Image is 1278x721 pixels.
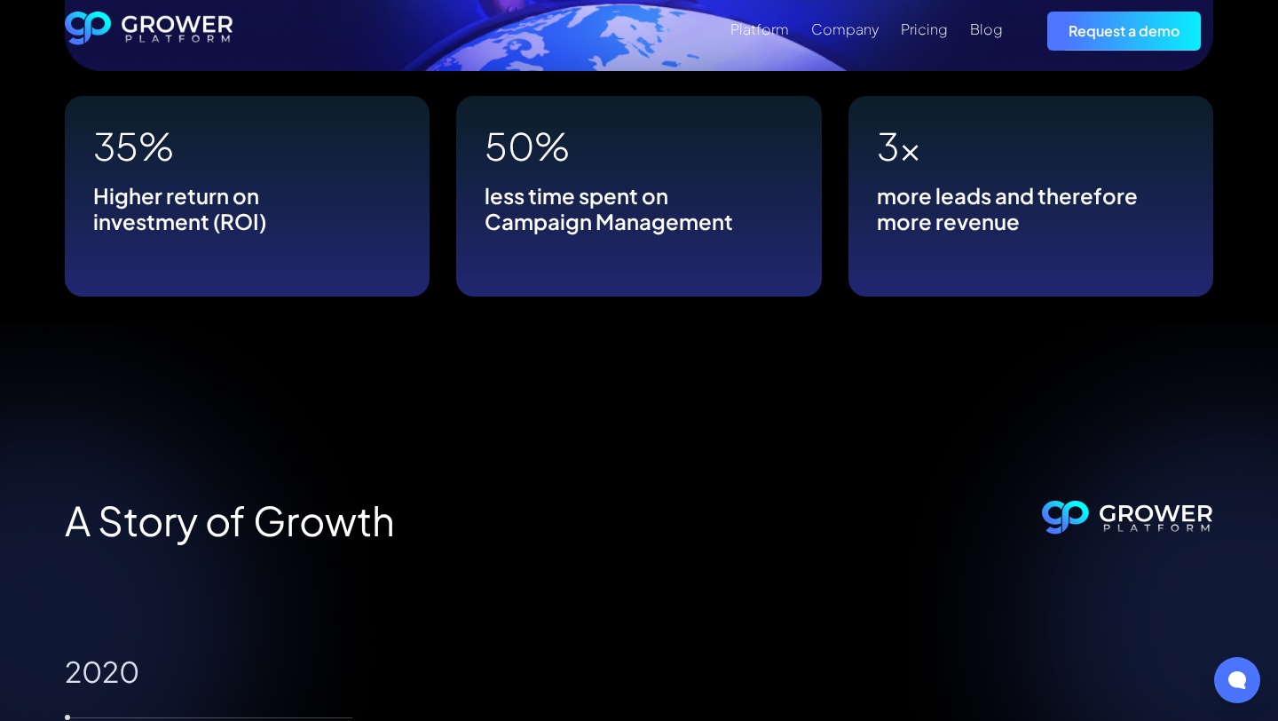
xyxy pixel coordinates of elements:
[93,108,174,183] div: 35%
[65,12,233,51] a: home
[730,20,789,37] div: Platform
[901,20,948,37] div: Pricing
[485,183,753,234] div: less time spent on Campaign Management
[65,496,395,544] h2: A Story of Growth
[1047,12,1201,50] a: Request a demo
[811,20,879,37] div: Company
[970,19,1003,40] a: Blog
[93,183,361,234] div: Higher return on investment (ROI)
[730,19,789,40] a: Platform
[65,654,352,688] div: 2020
[901,19,948,40] a: Pricing
[877,183,1145,234] div: more leads and therefore more revenue
[485,108,570,183] div: 50%
[877,108,921,183] div: 3x
[811,19,879,40] a: Company
[970,20,1003,37] div: Blog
